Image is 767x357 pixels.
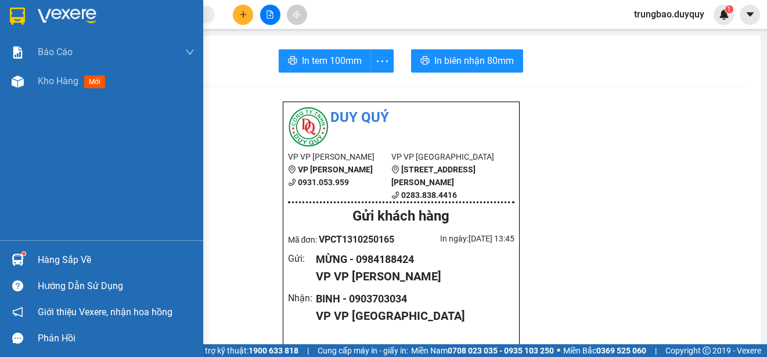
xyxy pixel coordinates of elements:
button: printerIn tem 100mm [279,49,371,73]
button: caret-down [740,5,760,25]
span: aim [293,10,301,19]
img: icon-new-feature [719,9,729,20]
img: logo.jpg [288,107,329,147]
span: Cung cấp máy in - giấy in: [318,344,408,357]
div: Nhận : [288,291,316,305]
span: printer [420,56,430,67]
span: Gửi: [10,11,28,23]
span: environment [288,165,296,174]
img: solution-icon [12,46,24,59]
span: plus [239,10,247,19]
span: | [655,344,657,357]
span: environment [391,165,399,174]
span: trungbao.duyquy [625,7,714,21]
span: VPCT1310250165 [319,234,394,245]
div: Gửi khách hàng [288,205,514,228]
span: message [12,333,23,344]
span: Nhận: [112,11,139,23]
span: caret-down [745,9,755,20]
div: MỪNG - 0984188424 [316,251,505,268]
button: more [370,49,394,73]
sup: 1 [22,252,26,255]
div: In ngày: [DATE] 13:45 [401,232,514,245]
span: In tem 100mm [302,53,362,68]
span: In biên nhận 80mm [434,53,514,68]
strong: 1900 633 818 [249,346,298,355]
span: question-circle [12,280,23,291]
sup: 1 [725,5,733,13]
span: Hỗ trợ kỹ thuật: [193,344,298,357]
div: Hướng dẫn sử dụng [38,277,195,295]
strong: 0369 525 060 [596,346,646,355]
span: notification [12,306,23,318]
span: down [185,48,195,57]
div: VP [PERSON_NAME] [10,10,104,38]
span: Chưa cước : [110,78,163,90]
b: 0283.838.4416 [401,190,457,200]
div: Mã đơn: [288,232,401,247]
li: VP VP [PERSON_NAME] [288,150,392,163]
div: BINH - 0903703034 [316,291,505,307]
span: Báo cáo [38,45,73,59]
span: Giới thiệu Vexere, nhận hoa hồng [38,305,172,319]
span: | [307,344,309,357]
button: aim [287,5,307,25]
div: 0903703034 [112,52,231,68]
span: printer [288,56,297,67]
b: [STREET_ADDRESS][PERSON_NAME] [391,165,476,187]
div: Gửi : [288,251,316,266]
span: phone [288,178,296,186]
span: more [371,54,393,68]
img: warehouse-icon [12,75,24,88]
img: logo-vxr [10,8,25,25]
span: phone [391,191,399,199]
div: Hàng sắp về [38,251,195,269]
span: file-add [266,10,274,19]
b: VP [PERSON_NAME] [298,165,373,174]
div: 15.000 [110,75,232,91]
strong: 0708 023 035 - 0935 103 250 [448,346,554,355]
button: printerIn biên nhận 80mm [411,49,523,73]
span: copyright [703,347,711,355]
li: VP VP [GEOGRAPHIC_DATA] [391,150,495,163]
div: VP VP [PERSON_NAME] [316,268,505,286]
div: MỪNG [10,38,104,52]
span: 1 [727,5,731,13]
span: Kho hàng [38,75,78,86]
div: 0984188424 [10,52,104,68]
img: warehouse-icon [12,254,24,266]
button: plus [233,5,253,25]
div: BINH [112,38,231,52]
span: ⚪️ [557,348,560,353]
span: Miền Bắc [563,344,646,357]
span: Miền Nam [411,344,554,357]
b: 0931.053.959 [298,178,349,187]
li: Duy Quý [288,107,514,129]
div: Phản hồi [38,330,195,347]
span: mới [84,75,105,88]
button: file-add [260,5,280,25]
div: VP [GEOGRAPHIC_DATA] [112,10,231,38]
div: VP VP [GEOGRAPHIC_DATA] [316,307,505,325]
